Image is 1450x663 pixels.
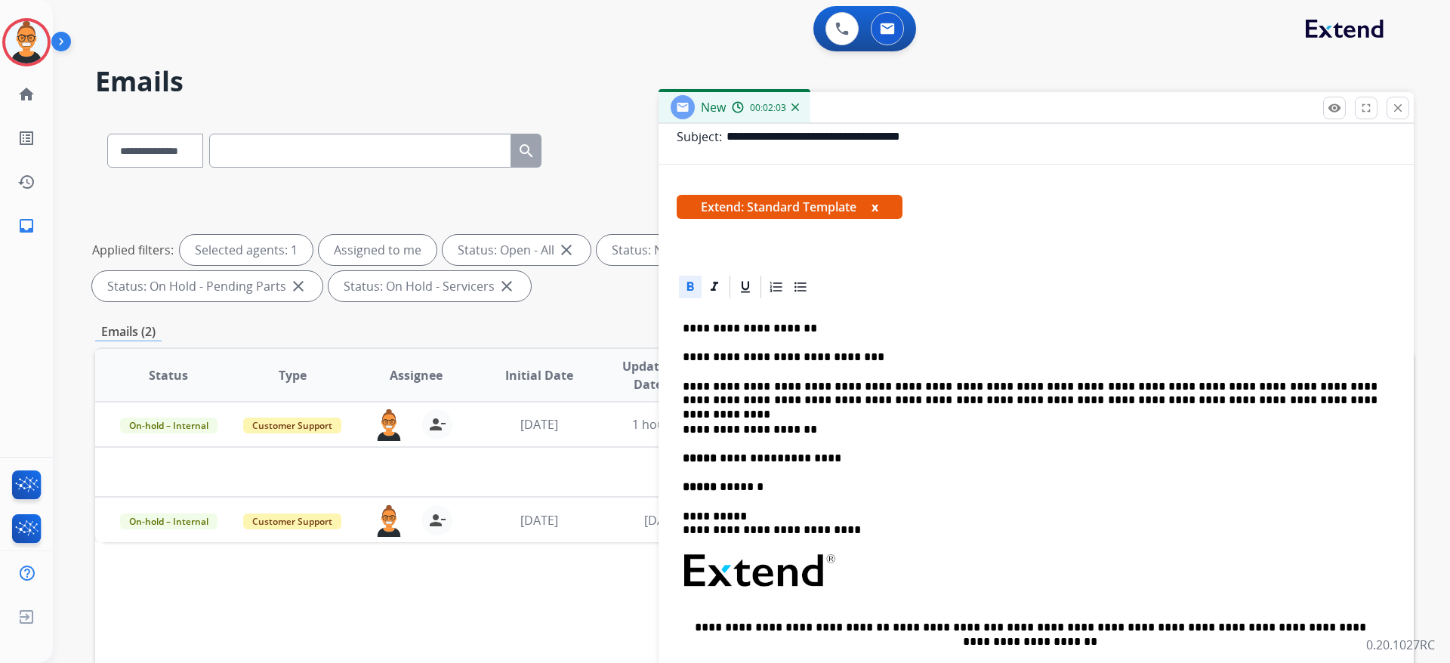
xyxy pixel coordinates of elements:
div: Ordered List [765,276,788,298]
img: agent-avatar [374,409,404,441]
span: 00:02:03 [750,102,786,114]
span: On-hold – Internal [120,418,217,433]
mat-icon: home [17,85,35,103]
span: 1 hour ago [632,416,694,433]
p: Subject: [677,128,722,146]
div: Selected agents: 1 [180,235,313,265]
span: Extend: Standard Template [677,195,902,219]
div: Bold [679,276,702,298]
span: Customer Support [243,418,341,433]
mat-icon: close [557,241,575,259]
mat-icon: remove_red_eye [1328,101,1341,115]
span: [DATE] [644,512,682,529]
p: Applied filters: [92,241,174,259]
p: Emails (2) [95,322,162,341]
span: New [701,99,726,116]
mat-icon: person_remove [428,511,446,529]
mat-icon: person_remove [428,415,446,433]
mat-icon: list_alt [17,129,35,147]
div: Status: New - Initial [597,235,756,265]
img: avatar [5,21,48,63]
p: 0.20.1027RC [1366,636,1435,654]
mat-icon: close [289,277,307,295]
mat-icon: fullscreen [1359,101,1373,115]
mat-icon: search [517,142,535,160]
h2: Emails [95,66,1414,97]
div: Status: On Hold - Servicers [329,271,531,301]
span: Customer Support [243,513,341,529]
mat-icon: inbox [17,217,35,235]
mat-icon: close [498,277,516,295]
span: Initial Date [505,366,573,384]
div: Status: Open - All [443,235,591,265]
mat-icon: history [17,173,35,191]
div: Bullet List [789,276,812,298]
div: Status: On Hold - Pending Parts [92,271,322,301]
span: [DATE] [520,416,558,433]
span: Updated Date [614,357,683,393]
span: [DATE] [520,512,558,529]
div: Assigned to me [319,235,437,265]
div: Underline [734,276,757,298]
mat-icon: close [1391,101,1405,115]
div: Italic [703,276,726,298]
button: x [872,198,878,216]
span: Status [149,366,188,384]
span: On-hold – Internal [120,513,217,529]
span: Assignee [390,366,443,384]
img: agent-avatar [374,505,404,537]
span: Type [279,366,307,384]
